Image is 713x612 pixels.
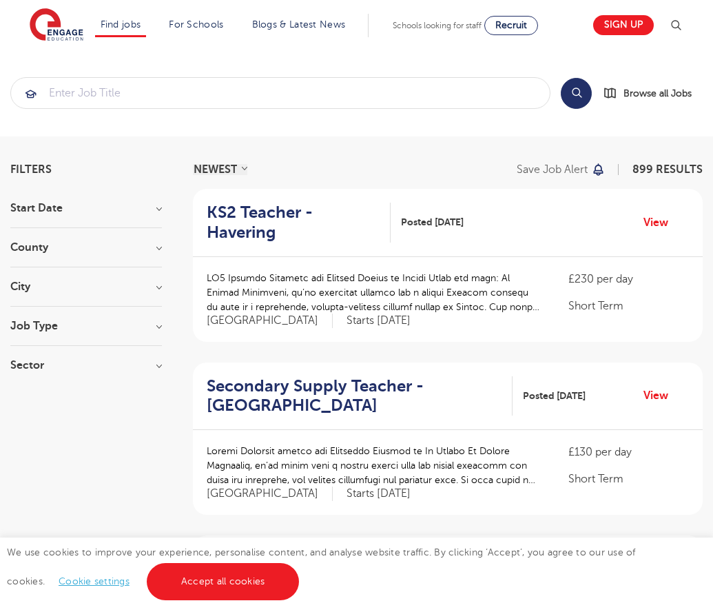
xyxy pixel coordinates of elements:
h3: Sector [10,360,162,371]
a: Secondary Supply Teacher - [GEOGRAPHIC_DATA] [207,376,513,416]
div: Submit [10,77,550,109]
span: Filters [10,164,52,175]
span: [GEOGRAPHIC_DATA] [207,314,333,328]
p: Starts [DATE] [347,314,411,328]
h3: Start Date [10,203,162,214]
span: Recruit [495,20,527,30]
span: 899 RESULTS [632,163,703,176]
span: We use cookies to improve your experience, personalise content, and analyse website traffic. By c... [7,547,636,586]
h2: Secondary Supply Teacher - [GEOGRAPHIC_DATA] [207,376,502,416]
a: Cookie settings [59,576,130,586]
a: Accept all cookies [147,563,300,600]
h3: County [10,242,162,253]
p: Short Term [568,298,689,314]
p: Loremi Dolorsit ametco adi Elitseddo Eiusmod te In Utlabo Et Dolore Magnaaliq, en’ad minim veni q... [207,444,541,487]
span: Posted [DATE] [401,215,464,229]
p: £130 per day [568,444,689,460]
a: For Schools [169,19,223,30]
p: Save job alert [517,164,588,175]
a: Browse all Jobs [603,85,703,101]
p: £230 per day [568,271,689,287]
button: Search [561,78,592,109]
button: Save job alert [517,164,606,175]
a: Sign up [593,15,654,35]
h3: City [10,281,162,292]
img: Engage Education [30,8,83,43]
a: Find jobs [101,19,141,30]
h2: KS2 Teacher - Havering [207,203,380,243]
p: LO5 Ipsumdo Sitametc adi Elitsed Doeius te Incidi Utlab etd magn: Al Enimad Minimveni, qu’no exer... [207,271,541,314]
span: Browse all Jobs [623,85,692,101]
p: Starts [DATE] [347,487,411,501]
h3: Job Type [10,320,162,331]
a: Blogs & Latest News [252,19,346,30]
a: Recruit [484,16,538,35]
span: Posted [DATE] [523,389,586,403]
a: View [643,214,679,232]
span: Schools looking for staff [393,21,482,30]
span: [GEOGRAPHIC_DATA] [207,487,333,501]
p: Short Term [568,471,689,487]
a: KS2 Teacher - Havering [207,203,391,243]
input: Submit [11,78,550,108]
a: View [643,387,679,405]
